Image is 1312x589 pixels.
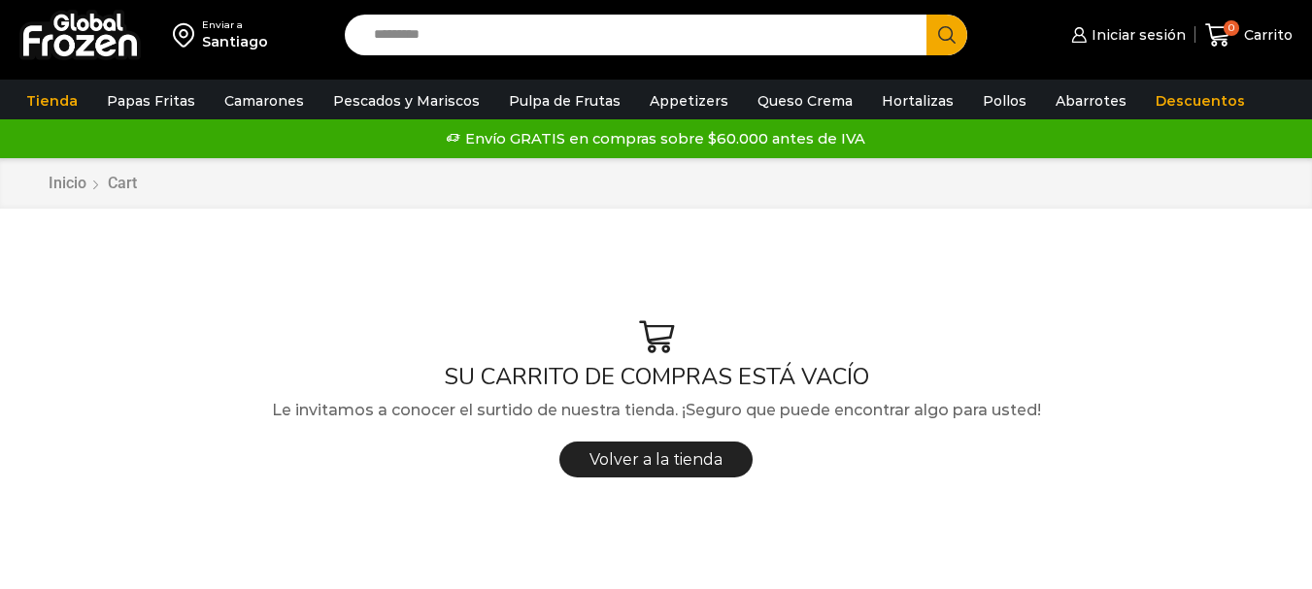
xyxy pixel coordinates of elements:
[173,18,202,51] img: address-field-icon.svg
[499,82,630,119] a: Pulpa de Frutas
[202,18,268,32] div: Enviar a
[640,82,738,119] a: Appetizers
[1239,25,1293,45] span: Carrito
[1046,82,1136,119] a: Abarrotes
[926,15,967,55] button: Search button
[973,82,1036,119] a: Pollos
[1066,16,1185,54] a: Iniciar sesión
[323,82,489,119] a: Pescados y Mariscos
[97,82,205,119] a: Papas Fritas
[748,82,862,119] a: Queso Crema
[34,363,1278,391] h1: SU CARRITO DE COMPRAS ESTÁ VACÍO
[17,82,87,119] a: Tienda
[1146,82,1255,119] a: Descuentos
[589,450,723,469] span: Volver a la tienda
[202,32,268,51] div: Santiago
[559,442,753,477] a: Volver a la tienda
[215,82,314,119] a: Camarones
[108,174,137,192] span: Cart
[1205,13,1293,58] a: 0 Carrito
[48,173,87,195] a: Inicio
[872,82,963,119] a: Hortalizas
[1087,25,1186,45] span: Iniciar sesión
[1224,20,1239,36] span: 0
[34,398,1278,423] p: Le invitamos a conocer el surtido de nuestra tienda. ¡Seguro que puede encontrar algo para usted!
